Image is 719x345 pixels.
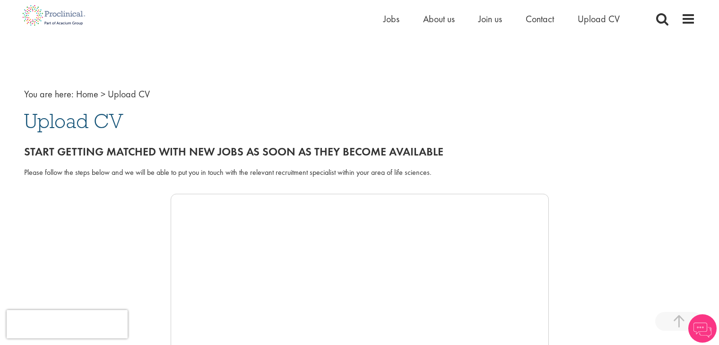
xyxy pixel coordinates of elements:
a: About us [423,13,455,25]
a: Contact [526,13,554,25]
span: Upload CV [24,108,123,134]
iframe: reCAPTCHA [7,310,128,338]
a: Jobs [383,13,399,25]
h2: Start getting matched with new jobs as soon as they become available [24,146,695,158]
span: Upload CV [108,88,150,100]
img: Chatbot [688,314,717,343]
span: You are here: [24,88,74,100]
a: Join us [478,13,502,25]
div: Please follow the steps below and we will be able to put you in touch with the relevant recruitme... [24,167,695,178]
span: > [101,88,105,100]
a: breadcrumb link [76,88,98,100]
a: Upload CV [578,13,620,25]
